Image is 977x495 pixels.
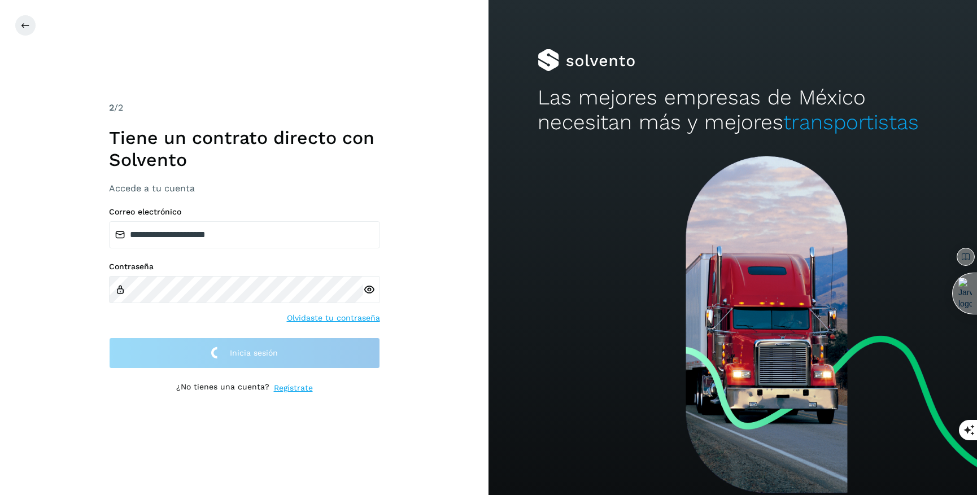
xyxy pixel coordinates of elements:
[230,349,278,357] span: Inicia sesión
[109,338,380,369] button: Inicia sesión
[109,183,380,194] h3: Accede a tu cuenta
[109,262,380,271] label: Contraseña
[109,102,114,113] span: 2
[538,85,928,135] h2: Las mejores empresas de México necesitan más y mejores
[287,312,380,324] a: Olvidaste tu contraseña
[109,101,380,115] div: /2
[274,382,313,394] a: Regístrate
[109,127,380,170] h1: Tiene un contrato directo con Solvento
[176,382,269,394] p: ¿No tienes una cuenta?
[109,207,380,217] label: Correo electrónico
[783,110,919,134] span: transportistas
